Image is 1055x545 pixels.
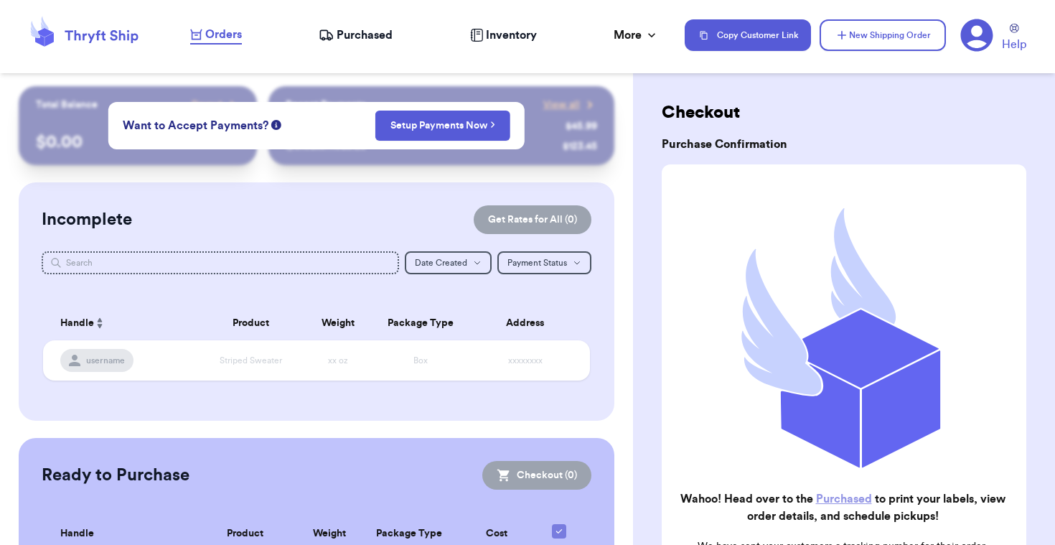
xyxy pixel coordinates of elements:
button: Payment Status [497,251,591,274]
span: Purchased [337,27,393,44]
span: Help [1002,36,1026,53]
p: $ 0.00 [36,131,240,154]
th: Product [197,306,306,340]
div: More [614,27,659,44]
button: Date Created [405,251,492,274]
h2: Incomplete [42,208,132,231]
h2: Ready to Purchase [42,464,189,487]
span: Striped Sweater [220,356,282,365]
th: Address [469,306,589,340]
button: Checkout (0) [482,461,591,490]
span: xx oz [328,356,348,365]
a: Payout [192,98,240,112]
button: Copy Customer Link [685,19,811,51]
span: Orders [205,26,242,43]
span: Payout [192,98,222,112]
span: Box [413,356,428,365]
h2: Checkout [662,101,1026,124]
button: Sort ascending [94,315,105,332]
p: Total Balance [36,98,98,112]
th: Weight [306,306,371,340]
a: Setup Payments Now [390,118,496,133]
span: Want to Accept Payments? [123,117,268,134]
span: View all [543,98,580,112]
input: Search [42,251,398,274]
h3: Purchase Confirmation [662,136,1026,153]
a: Orders [190,26,242,45]
p: Recent Payments [286,98,365,112]
span: Inventory [486,27,537,44]
div: $ 45.99 [566,119,597,134]
span: Handle [60,316,94,331]
button: New Shipping Order [820,19,946,51]
button: Setup Payments Now [375,111,511,141]
a: Inventory [470,27,537,44]
a: View all [543,98,597,112]
th: Package Type [371,306,469,340]
a: Purchased [816,493,872,505]
button: Get Rates for All (0) [474,205,591,234]
span: username [86,355,125,366]
span: Handle [60,526,94,541]
h2: Wahoo! Head over to the to print your labels, view order details, and schedule pickups! [673,490,1012,525]
span: xxxxxxxx [508,356,543,365]
a: Help [1002,24,1026,53]
a: Purchased [319,27,393,44]
span: Date Created [415,258,467,267]
div: $ 123.45 [563,139,597,154]
span: Payment Status [507,258,567,267]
